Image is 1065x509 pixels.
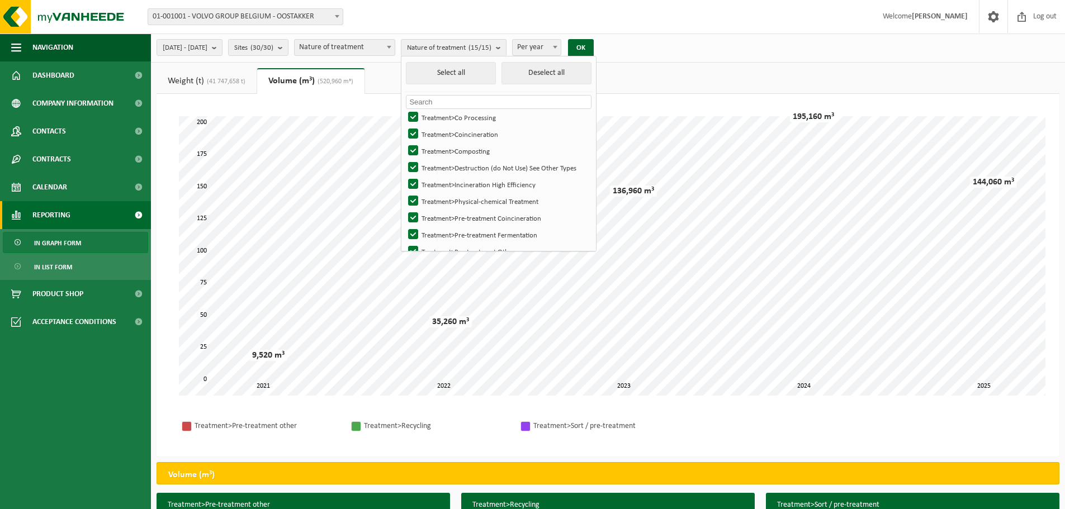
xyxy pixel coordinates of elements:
[3,256,148,277] a: In list form
[234,40,273,56] span: Sites
[501,62,591,84] button: Deselect all
[157,463,226,487] h2: Volume (m³)
[401,39,507,56] button: Nature of treatment(15/15)
[32,308,116,336] span: Acceptance conditions
[407,40,491,56] span: Nature of treatment
[533,419,679,433] div: Treatment>Sort / pre-treatment
[32,34,73,61] span: Navigation
[148,8,343,25] span: 01-001001 - VOLVO GROUP BELGIUM - OOSTAKKER
[195,419,340,433] div: Treatment>Pre-treatment other
[406,210,591,226] label: Treatment>Pre-treatment Coincineration
[32,117,66,145] span: Contacts
[912,12,968,21] strong: [PERSON_NAME]
[406,159,591,176] label: Treatment>Destruction (do Not Use) See Other Types
[157,39,223,56] button: [DATE] - [DATE]
[294,39,395,56] span: Nature of treatment
[364,419,509,433] div: Treatment>Recycling
[250,44,273,51] count: (30/30)
[406,95,591,109] input: Search
[315,78,353,85] span: (520,960 m³)
[406,109,591,126] label: Treatment>Co Processing
[406,62,496,84] button: Select all
[406,226,591,243] label: Treatment>Pre-treatment Fermentation
[257,68,365,94] a: Volume (m³)
[295,40,395,55] span: Nature of treatment
[32,61,74,89] span: Dashboard
[228,39,288,56] button: Sites(30/30)
[970,177,1017,188] div: 144,060 m³
[406,193,591,210] label: Treatment>Physical-chemical Treatment
[148,9,343,25] span: 01-001001 - VOLVO GROUP BELGIUM - OOSTAKKER
[163,40,207,56] span: [DATE] - [DATE]
[249,350,287,361] div: 9,520 m³
[468,44,491,51] count: (15/15)
[512,39,561,56] span: Per year
[610,185,657,197] div: 136,960 m³
[568,39,594,57] button: OK
[34,256,72,278] span: In list form
[34,232,81,254] span: In graph form
[429,316,472,327] div: 35,260 m³
[790,111,837,122] div: 195,160 m³
[513,40,561,55] span: Per year
[32,280,83,308] span: Product Shop
[406,126,591,142] label: Treatment>Coincineration
[32,145,71,173] span: Contracts
[406,142,591,159] label: Treatment>Composting
[204,78,245,85] span: (41 747,658 t)
[32,201,70,229] span: Reporting
[3,232,148,253] a: In graph form
[406,176,591,193] label: Treatment>Incineration High Efficiency
[157,68,257,94] a: Weight (t)
[32,89,113,117] span: Company information
[406,243,591,260] label: Treatment>Pre-treatment Other
[32,173,67,201] span: Calendar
